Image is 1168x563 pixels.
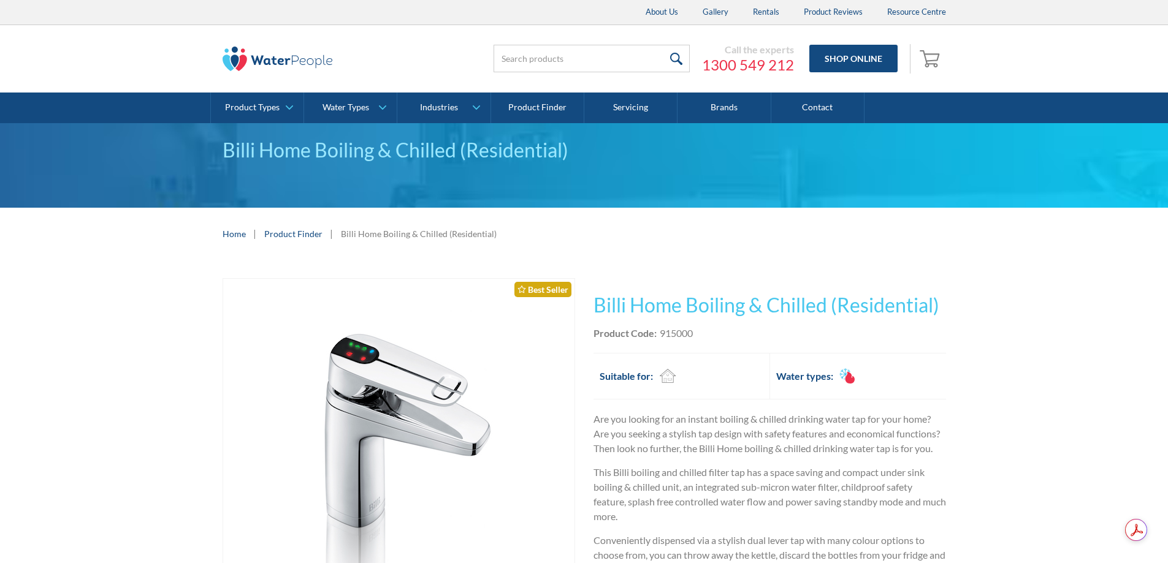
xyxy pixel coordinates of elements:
[225,102,280,113] div: Product Types
[491,93,584,123] a: Product Finder
[600,369,653,384] h2: Suitable for:
[304,93,397,123] a: Water Types
[594,290,946,320] h1: Billi Home Boiling & Chilled (Residential)
[323,102,369,113] div: Water Types
[678,93,771,123] a: Brands
[494,45,690,72] input: Search products
[702,43,794,56] div: Call the experts
[594,327,657,339] strong: Product Code:
[514,282,571,297] div: Best Seller
[809,45,898,72] a: Shop Online
[594,465,946,524] p: This Billi boiling and chilled filter tap has a space saving and compact under sink boiling & chi...
[341,227,497,240] div: Billi Home Boiling & Chilled (Residential)
[920,48,943,68] img: shopping cart
[594,412,946,456] p: Are you looking for an instant boiling & chilled drinking water tap for your home? Are you seekin...
[420,102,458,113] div: Industries
[917,44,946,74] a: Open cart
[264,227,323,240] a: Product Finder
[397,93,490,123] a: Industries
[771,93,865,123] a: Contact
[252,226,258,241] div: |
[223,135,946,165] div: Billi Home Boiling & Chilled (Residential)
[702,56,794,74] a: 1300 549 212
[211,93,303,123] a: Product Types
[584,93,678,123] a: Servicing
[660,326,693,341] div: 915000
[329,226,335,241] div: |
[223,227,246,240] a: Home
[776,369,833,384] h2: Water types:
[223,47,333,71] img: The Water People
